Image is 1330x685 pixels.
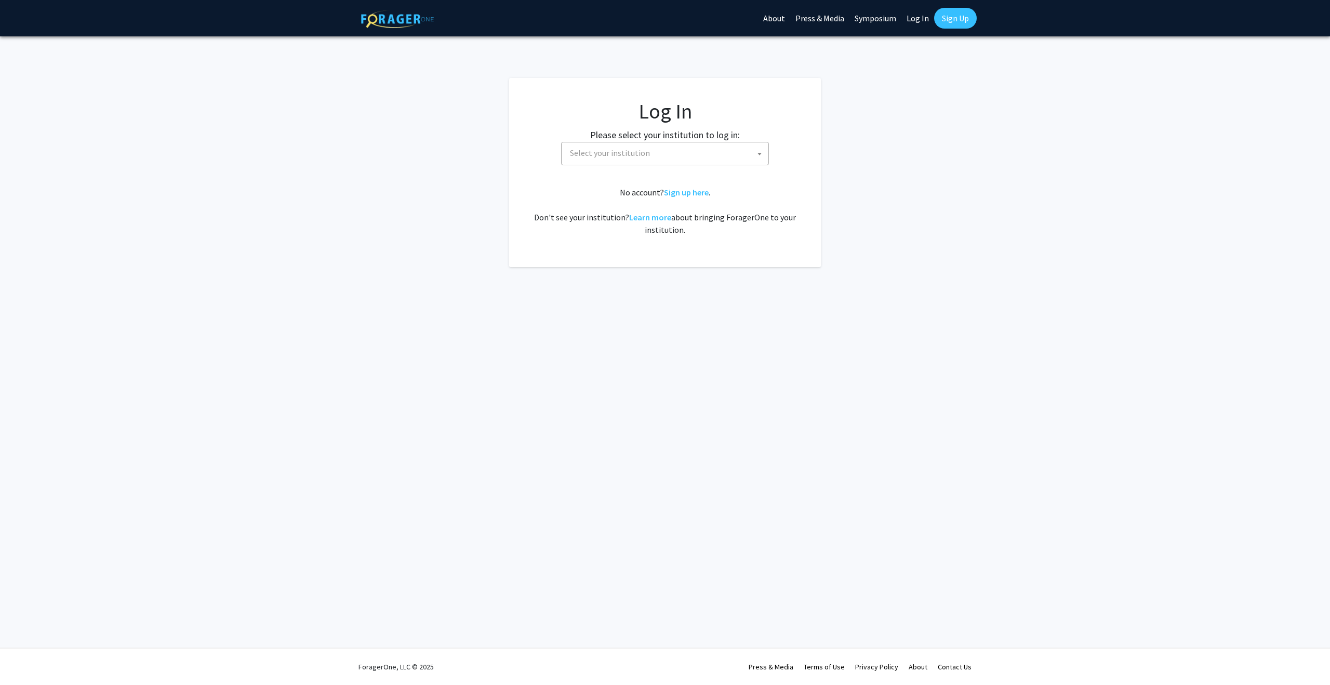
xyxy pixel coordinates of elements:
[590,128,740,142] label: Please select your institution to log in:
[934,8,977,29] a: Sign Up
[561,142,769,165] span: Select your institution
[570,148,650,158] span: Select your institution
[358,649,434,685] div: ForagerOne, LLC © 2025
[530,186,800,236] div: No account? . Don't see your institution? about bringing ForagerOne to your institution.
[1286,638,1322,677] iframe: Chat
[629,212,671,222] a: Learn more about bringing ForagerOne to your institution
[566,142,768,164] span: Select your institution
[530,99,800,124] h1: Log In
[804,662,845,671] a: Terms of Use
[938,662,972,671] a: Contact Us
[361,10,434,28] img: ForagerOne Logo
[909,662,927,671] a: About
[749,662,793,671] a: Press & Media
[664,187,709,197] a: Sign up here
[855,662,898,671] a: Privacy Policy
